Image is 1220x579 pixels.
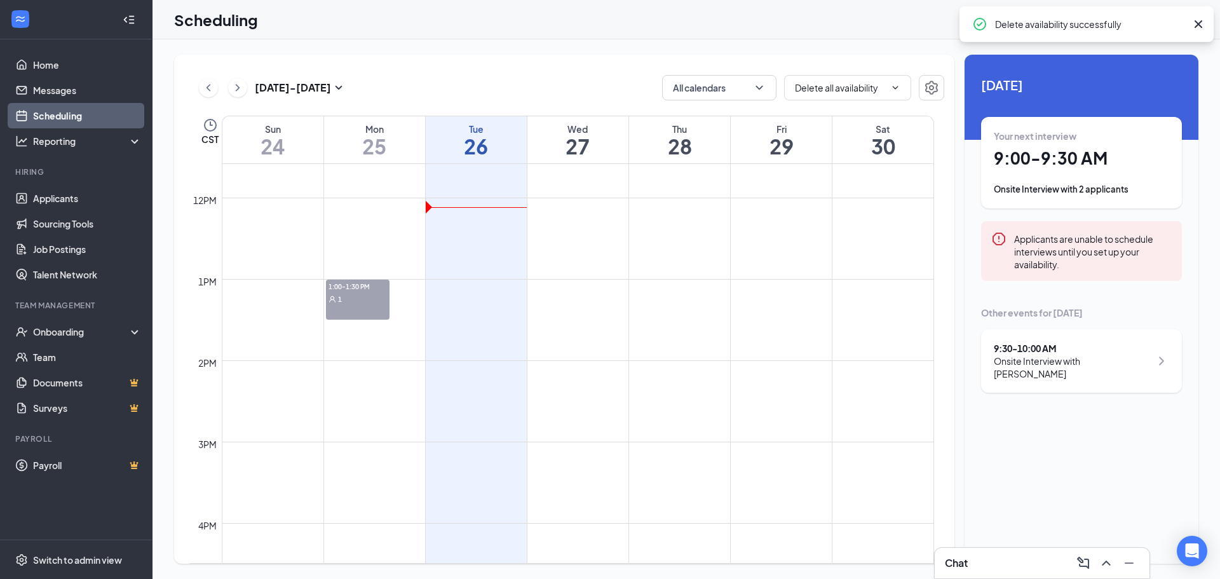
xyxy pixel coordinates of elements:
[199,78,218,97] button: ChevronLeft
[331,80,346,95] svg: SmallChevronDown
[33,52,142,78] a: Home
[832,123,933,135] div: Sat
[1119,553,1139,573] button: Minimize
[14,13,27,25] svg: WorkstreamLogo
[1099,555,1114,571] svg: ChevronUp
[202,80,215,95] svg: ChevronLeft
[919,75,944,100] button: Settings
[832,116,933,163] a: August 30, 2025
[33,262,142,287] a: Talent Network
[201,133,219,146] span: CST
[15,325,28,338] svg: UserCheck
[731,135,832,157] h1: 29
[123,13,135,26] svg: Collapse
[324,116,425,163] a: August 25, 2025
[972,17,987,32] svg: CheckmarkCircle
[995,17,1186,32] div: Delete availability successfully
[33,325,131,338] div: Onboarding
[33,370,142,395] a: DocumentsCrown
[1154,353,1169,369] svg: ChevronRight
[890,83,900,93] svg: ChevronDown
[1014,231,1172,271] div: Applicants are unable to schedule interviews until you set up your availability.
[324,135,425,157] h1: 25
[338,295,342,304] span: 1
[222,135,323,157] h1: 24
[994,342,1151,355] div: 9:30 - 10:00 AM
[991,231,1006,247] svg: Error
[994,355,1151,380] div: Onsite Interview with [PERSON_NAME]
[1076,555,1091,571] svg: ComposeMessage
[33,453,142,478] a: PayrollCrown
[629,135,730,157] h1: 28
[629,123,730,135] div: Thu
[426,116,527,163] a: August 26, 2025
[222,123,323,135] div: Sun
[15,554,28,566] svg: Settings
[15,135,28,147] svg: Analysis
[15,433,139,444] div: Payroll
[33,236,142,262] a: Job Postings
[981,75,1182,95] span: [DATE]
[324,123,425,135] div: Mon
[15,167,139,177] div: Hiring
[15,300,139,311] div: Team Management
[326,280,390,292] span: 1:00-1:30 PM
[196,275,219,289] div: 1pm
[196,437,219,451] div: 3pm
[945,556,968,570] h3: Chat
[33,186,142,211] a: Applicants
[1177,536,1207,566] div: Open Intercom Messenger
[731,116,832,163] a: August 29, 2025
[33,395,142,421] a: SurveysCrown
[196,356,219,370] div: 2pm
[329,296,336,303] svg: User
[753,81,766,94] svg: ChevronDown
[527,123,628,135] div: Wed
[33,554,122,566] div: Switch to admin view
[426,135,527,157] h1: 26
[231,80,244,95] svg: ChevronRight
[731,123,832,135] div: Fri
[196,519,219,533] div: 4pm
[228,78,247,97] button: ChevronRight
[426,123,527,135] div: Tue
[1073,553,1094,573] button: ComposeMessage
[629,116,730,163] a: August 28, 2025
[527,116,628,163] a: August 27, 2025
[203,118,218,133] svg: Clock
[191,193,219,207] div: 12pm
[994,183,1169,196] div: Onsite Interview with 2 applicants
[662,75,776,100] button: All calendarsChevronDown
[981,306,1182,319] div: Other events for [DATE]
[33,135,142,147] div: Reporting
[994,130,1169,142] div: Your next interview
[33,211,142,236] a: Sourcing Tools
[924,80,939,95] svg: Settings
[994,147,1169,169] h1: 9:00 - 9:30 AM
[1122,555,1137,571] svg: Minimize
[33,103,142,128] a: Scheduling
[795,81,885,95] input: Manage availability
[1191,17,1206,32] svg: Cross
[1096,553,1116,573] button: ChevronUp
[255,81,331,95] h3: [DATE] - [DATE]
[527,135,628,157] h1: 27
[174,9,258,31] h1: Scheduling
[33,344,142,370] a: Team
[33,78,142,103] a: Messages
[222,116,323,163] a: August 24, 2025
[832,135,933,157] h1: 30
